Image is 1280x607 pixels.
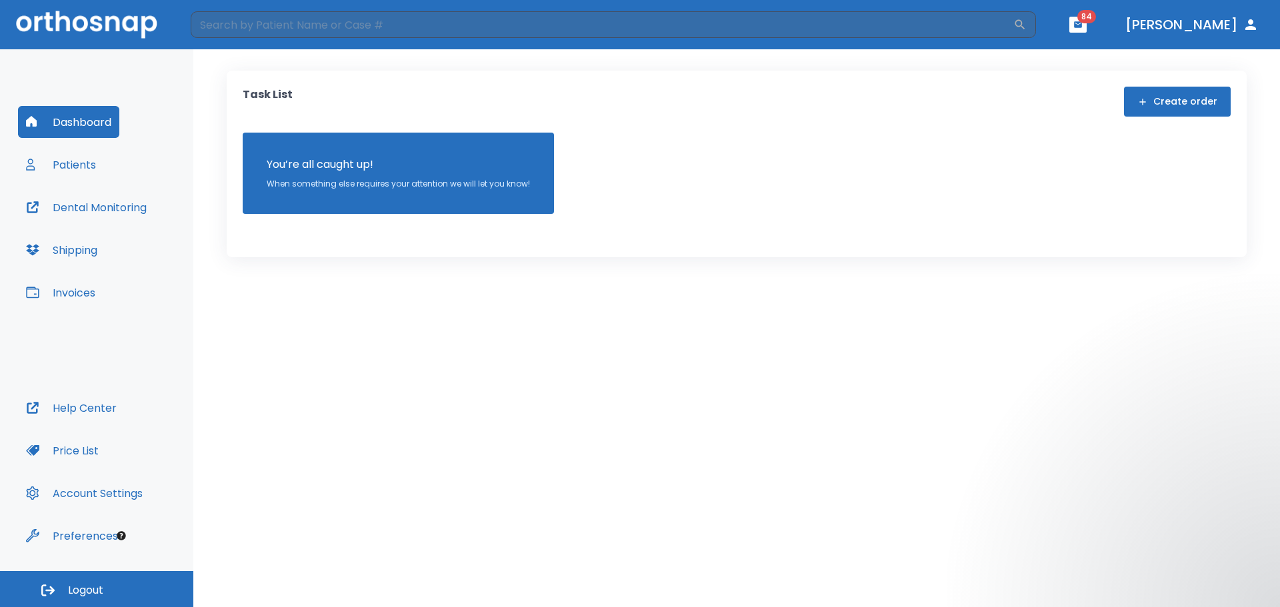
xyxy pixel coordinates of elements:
[18,191,155,223] button: Dental Monitoring
[18,520,126,552] button: Preferences
[16,11,157,38] img: Orthosnap
[243,87,293,117] p: Task List
[18,277,103,308] button: Invoices
[267,157,530,173] p: You’re all caught up!
[1077,10,1096,23] span: 84
[18,106,119,138] button: Dashboard
[68,583,103,598] span: Logout
[191,11,1013,38] input: Search by Patient Name or Case #
[1235,562,1267,594] iframe: Intercom live chat
[267,178,530,190] p: When something else requires your attention we will let you know!
[18,392,125,424] button: Help Center
[1013,471,1280,571] iframe: Intercom notifications message
[18,234,105,266] button: Shipping
[18,149,104,181] button: Patients
[1124,87,1231,117] button: Create order
[18,477,151,509] button: Account Settings
[1120,13,1264,37] button: [PERSON_NAME]
[18,434,107,466] button: Price List
[115,530,127,542] div: Tooltip anchor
